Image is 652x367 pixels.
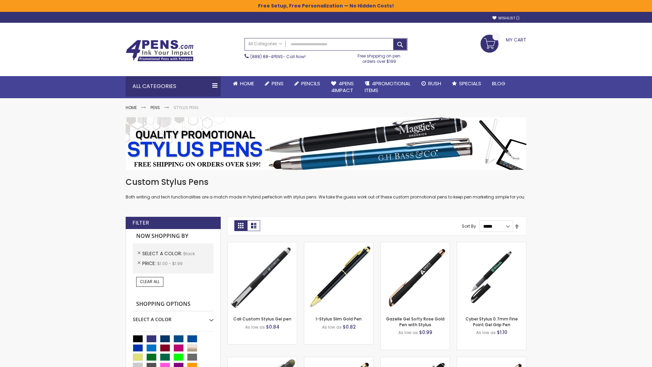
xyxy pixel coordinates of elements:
[126,177,526,188] h1: Custom Stylus Pens
[447,76,487,91] a: Specials
[228,357,297,363] a: Souvenir® Jalan Highlighter Stylus Pen Combo-Black
[459,80,481,87] span: Specials
[343,324,356,330] span: $0.82
[133,229,214,243] strong: Now Shopping by
[492,16,520,21] a: Wishlist
[228,242,297,248] a: Cali Custom Stylus Gel pen-Black
[157,261,183,266] span: $1.00 - $1.99
[359,76,416,98] a: 4PROMOTIONALITEMS
[245,38,286,50] a: All Categories
[126,40,194,62] img: 4Pens Custom Pens and Promotional Products
[266,324,279,330] span: $0.84
[304,242,373,311] img: I-Stylus Slim Gold-Black
[462,223,476,229] label: Sort By
[248,41,282,47] span: All Categories
[228,242,297,311] img: Cali Custom Stylus Gel pen-Black
[428,80,441,87] span: Rush
[126,177,526,200] div: Both writing and tech functionalities are a match made in hybrid perfection with stylus pens. We ...
[381,242,450,311] img: Gazelle Gel Softy Rose Gold Pen with Stylus-Black
[250,54,283,59] a: (888) 88-4PENS
[174,105,199,110] strong: Stylus Pens
[416,76,447,91] a: Rush
[233,316,291,322] a: Cali Custom Stylus Gel pen
[126,76,221,97] div: All Categories
[457,242,526,248] a: Cyber Stylus 0.7mm Fine Point Gel Grip Pen-Black
[234,220,247,231] strong: Grid
[381,357,450,363] a: Custom Soft Touch® Metal Pens with Stylus-Black
[183,251,195,257] span: Black
[126,117,526,170] img: Stylus Pens
[140,279,160,284] span: Clear All
[126,105,137,110] a: Home
[316,316,362,322] a: I-Stylus Slim Gold Pen
[351,51,408,64] div: Free shipping on pen orders over $199
[497,329,507,336] span: $1.10
[476,330,496,335] span: As low as
[259,76,289,91] a: Pens
[365,80,411,94] span: 4PROMOTIONAL ITEMS
[304,357,373,363] a: Islander Softy Rose Gold Gel Pen with Stylus-Black
[250,54,306,59] span: - Call Now!
[228,76,259,91] a: Home
[386,316,445,327] a: Gazelle Gel Softy Rose Gold Pen with Stylus
[301,80,320,87] span: Pencils
[457,242,526,311] img: Cyber Stylus 0.7mm Fine Point Gel Grip Pen-Black
[136,277,163,286] a: Clear All
[492,80,505,87] span: Blog
[398,330,418,335] span: As low as
[132,219,149,227] strong: Filter
[381,242,450,248] a: Gazelle Gel Softy Rose Gold Pen with Stylus-Black
[142,260,157,267] span: Price
[331,80,354,94] span: 4Pens 4impact
[457,357,526,363] a: Gazelle Gel Softy Rose Gold Pen with Stylus - ColorJet-Black
[133,311,214,323] div: Select A Color
[304,242,373,248] a: I-Stylus Slim Gold-Black
[487,76,511,91] a: Blog
[326,76,359,98] a: 4Pens4impact
[272,80,284,87] span: Pens
[142,250,183,257] span: Select A Color
[150,105,160,110] a: Pens
[133,297,214,312] strong: Shopping Options
[466,316,518,327] a: Cyber Stylus 0.7mm Fine Point Gel Grip Pen
[240,80,254,87] span: Home
[245,324,265,330] span: As low as
[289,76,326,91] a: Pencils
[419,329,432,336] span: $0.99
[322,324,342,330] span: As low as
